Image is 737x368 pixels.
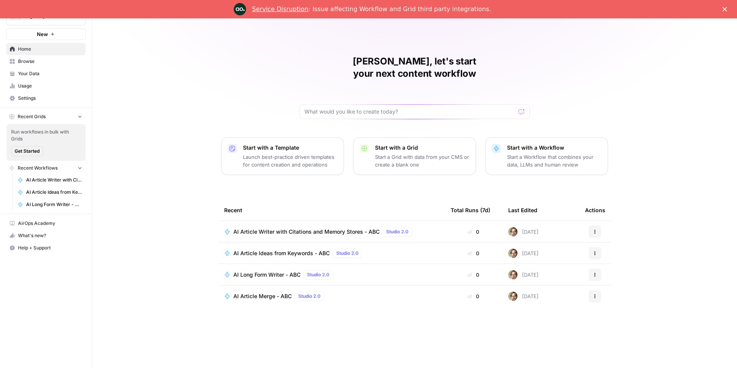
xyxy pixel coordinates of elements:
span: New [37,30,48,38]
span: Help + Support [18,244,82,251]
button: Recent Workflows [6,162,86,174]
div: What's new? [7,230,85,241]
p: Launch best-practice driven templates for content creation and operations [243,153,337,168]
span: AI Long Form Writer - ABC [26,201,82,208]
span: Recent Grids [18,113,46,120]
div: 0 [451,228,496,236]
a: AI Long Form Writer - ABCStudio 2.0 [224,270,438,279]
input: What would you like to create today? [304,108,516,116]
span: AI Article Writer with Citations and Memory Stores - ABC [26,177,82,183]
span: Browse [18,58,82,65]
button: Start with a GridStart a Grid with data from your CMS or create a blank one [353,137,476,175]
span: Studio 2.0 [307,271,329,278]
img: dgvnr7e784zoarby4zq8eivda5uh [508,227,517,236]
img: dgvnr7e784zoarby4zq8eivda5uh [508,270,517,279]
button: Recent Grids [6,111,86,122]
div: : Issue affecting Workflow and Grid third party integrations. [252,5,491,13]
span: Studio 2.0 [336,250,359,257]
span: Recent Workflows [18,165,58,172]
div: [DATE] [508,270,539,279]
span: Settings [18,95,82,102]
div: Recent [224,200,438,221]
button: Help + Support [6,242,86,254]
div: Actions [585,200,605,221]
div: 0 [451,271,496,279]
a: Service Disruption [252,5,309,13]
button: Get Started [11,146,43,156]
button: New [6,28,86,40]
img: Profile image for Engineering [234,3,246,15]
span: AI Article Merge - ABC [233,292,292,300]
div: Total Runs (7d) [451,200,490,221]
img: dgvnr7e784zoarby4zq8eivda5uh [508,249,517,258]
span: AI Article Writer with Citations and Memory Stores - ABC [233,228,380,236]
div: [DATE] [508,249,539,258]
span: AI Article Ideas from Keywords - ABC [26,189,82,196]
span: Your Data [18,70,82,77]
button: Start with a WorkflowStart a Workflow that combines your data, LLMs and human review [485,137,608,175]
span: Get Started [15,148,40,155]
a: AI Article Ideas from Keywords - ABCStudio 2.0 [224,249,438,258]
div: 0 [451,292,496,300]
span: Studio 2.0 [386,228,408,235]
a: Usage [6,80,86,92]
span: Studio 2.0 [298,293,321,300]
a: AI Article Writer with Citations and Memory Stores - ABCStudio 2.0 [224,227,438,236]
div: Close [722,7,730,12]
div: Last Edited [508,200,537,221]
p: Start with a Workflow [507,144,601,152]
span: Usage [18,83,82,89]
a: AI Article Merge - ABCStudio 2.0 [224,292,438,301]
p: Start a Workflow that combines your data, LLMs and human review [507,153,601,168]
span: Run workflows in bulk with Grids [11,129,81,142]
a: AI Long Form Writer - ABC [14,198,86,211]
a: Home [6,43,86,55]
a: Your Data [6,68,86,80]
a: AirOps Academy [6,217,86,229]
div: 0 [451,249,496,257]
button: Start with a TemplateLaunch best-practice driven templates for content creation and operations [221,137,344,175]
h1: [PERSON_NAME], let's start your next content workflow [299,55,530,80]
span: AI Article Ideas from Keywords - ABC [233,249,330,257]
div: [DATE] [508,292,539,301]
span: AI Long Form Writer - ABC [233,271,301,279]
div: [DATE] [508,227,539,236]
p: Start with a Template [243,144,337,152]
span: Home [18,46,82,53]
p: Start a Grid with data from your CMS or create a blank one [375,153,469,168]
a: Settings [6,92,86,104]
button: What's new? [6,229,86,242]
a: AI Article Ideas from Keywords - ABC [14,186,86,198]
span: AirOps Academy [18,220,82,227]
img: dgvnr7e784zoarby4zq8eivda5uh [508,292,517,301]
a: Browse [6,55,86,68]
p: Start with a Grid [375,144,469,152]
a: AI Article Writer with Citations and Memory Stores - ABC [14,174,86,186]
